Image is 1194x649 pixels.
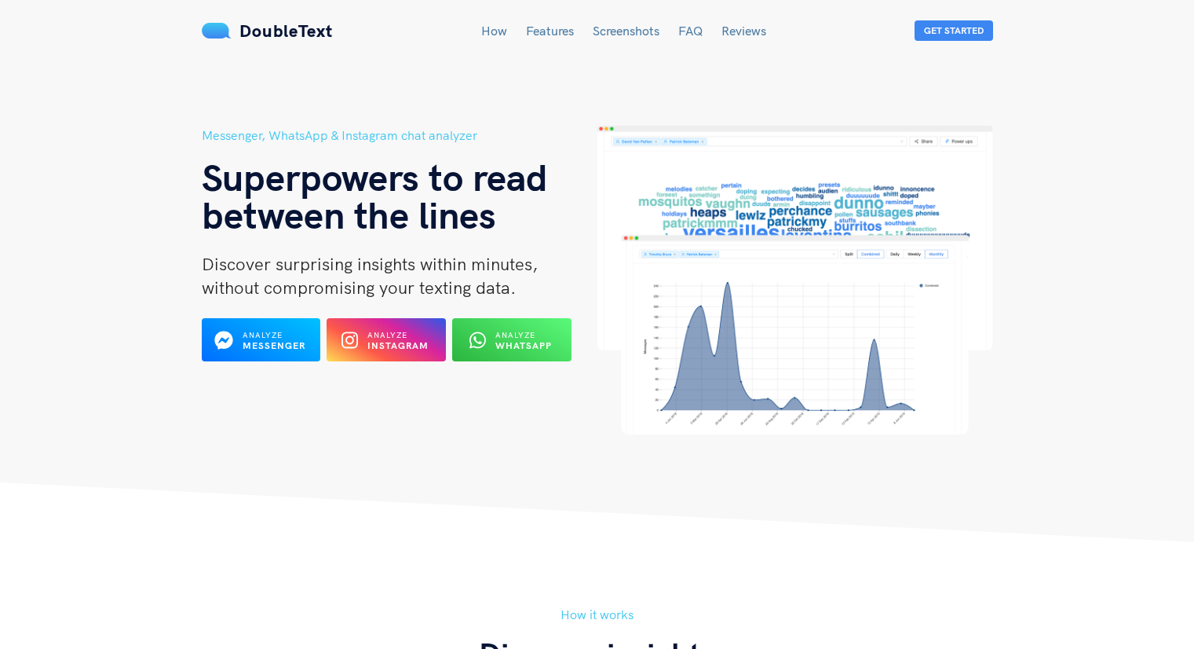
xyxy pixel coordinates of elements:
[202,605,993,625] h5: How it works
[495,339,552,351] b: WhatsApp
[202,126,597,145] h5: Messenger, WhatsApp & Instagram chat analyzer
[915,20,993,41] button: Get Started
[327,318,446,361] button: Analyze Instagram
[452,339,571,353] a: Analyze WhatsApp
[367,339,429,351] b: Instagram
[481,23,507,38] a: How
[202,20,333,42] a: DoubleText
[202,277,516,299] span: without compromising your texting data.
[327,339,446,353] a: Analyze Instagram
[721,23,766,38] a: Reviews
[526,23,574,38] a: Features
[495,330,535,340] span: Analyze
[202,339,321,353] a: Analyze Messenger
[202,23,232,38] img: mS3x8y1f88AAAAABJRU5ErkJggg==
[367,330,407,340] span: Analyze
[202,253,538,275] span: Discover surprising insights within minutes,
[243,339,305,351] b: Messenger
[202,191,496,238] span: between the lines
[239,20,333,42] span: DoubleText
[243,330,283,340] span: Analyze
[452,318,571,361] button: Analyze WhatsApp
[593,23,659,38] a: Screenshots
[202,318,321,361] button: Analyze Messenger
[202,153,548,200] span: Superpowers to read
[597,126,993,434] img: hero
[678,23,703,38] a: FAQ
